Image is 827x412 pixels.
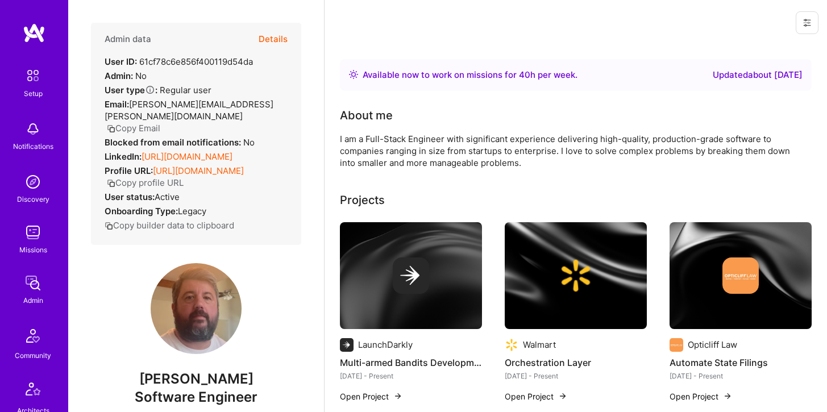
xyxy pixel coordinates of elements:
div: No [105,136,255,148]
img: Company logo [340,338,354,352]
img: admin teamwork [22,272,44,294]
i: icon Copy [107,179,115,188]
span: [PERSON_NAME][EMAIL_ADDRESS][PERSON_NAME][DOMAIN_NAME] [105,99,273,122]
i: icon Copy [107,124,115,133]
span: Software Engineer [135,389,257,405]
h4: Multi-armed Bandits Development [340,355,482,370]
img: discovery [22,170,44,193]
div: [DATE] - Present [670,370,812,382]
strong: LinkedIn: [105,151,142,162]
div: Community [15,349,51,361]
button: Copy profile URL [107,177,184,189]
div: Setup [24,88,43,99]
div: Notifications [13,140,53,152]
strong: Admin: [105,70,133,81]
span: [PERSON_NAME] [91,371,301,388]
strong: Email: [105,99,129,110]
div: Walmart [523,339,556,351]
div: 61cf78c6e856f400119d54da [105,56,253,68]
img: Availability [349,70,358,79]
img: cover [340,222,482,329]
div: [DATE] - Present [505,370,647,382]
img: logo [23,23,45,43]
strong: User type : [105,85,157,95]
img: Company logo [670,338,683,352]
img: Community [19,322,47,349]
img: Company logo [505,338,518,352]
img: setup [21,64,45,88]
h4: Automate State Filings [670,355,812,370]
button: Open Project [340,390,402,402]
div: Updated about [DATE] [713,68,803,82]
a: [URL][DOMAIN_NAME] [142,151,232,162]
div: I am a Full-Stack Engineer with significant experience delivering high-quality, production-grade ... [340,133,795,169]
div: Available now to work on missions for h per week . [363,68,577,82]
button: Copy Email [107,122,160,134]
i: icon Copy [105,222,113,230]
button: Open Project [670,390,732,402]
div: [DATE] - Present [340,370,482,382]
span: legacy [178,206,206,217]
img: Company logo [722,257,759,294]
img: bell [22,118,44,140]
i: Help [145,85,155,95]
img: Architects [19,377,47,405]
div: Admin [23,294,43,306]
div: Regular user [105,84,211,96]
img: arrow-right [723,392,732,401]
button: Details [259,23,288,56]
img: arrow-right [558,392,567,401]
div: Opticliff Law [688,339,737,351]
h4: Admin data [105,34,151,44]
h4: Orchestration Layer [505,355,647,370]
img: Company logo [393,257,429,294]
button: Copy builder data to clipboard [105,219,234,231]
strong: Profile URL: [105,165,153,176]
img: Company logo [558,257,594,294]
a: [URL][DOMAIN_NAME] [153,165,244,176]
img: cover [670,222,812,329]
strong: User ID: [105,56,137,67]
img: cover [505,222,647,329]
strong: Blocked from email notifications: [105,137,243,148]
button: Open Project [505,390,567,402]
img: User Avatar [151,263,242,354]
strong: User status: [105,192,155,202]
div: No [105,70,147,82]
div: Missions [19,244,47,256]
div: Projects [340,192,385,209]
span: 40 [519,69,530,80]
img: arrow-right [393,392,402,401]
strong: Onboarding Type: [105,206,178,217]
div: LaunchDarkly [358,339,413,351]
span: Active [155,192,180,202]
img: teamwork [22,221,44,244]
div: Discovery [17,193,49,205]
div: About me [340,107,393,124]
